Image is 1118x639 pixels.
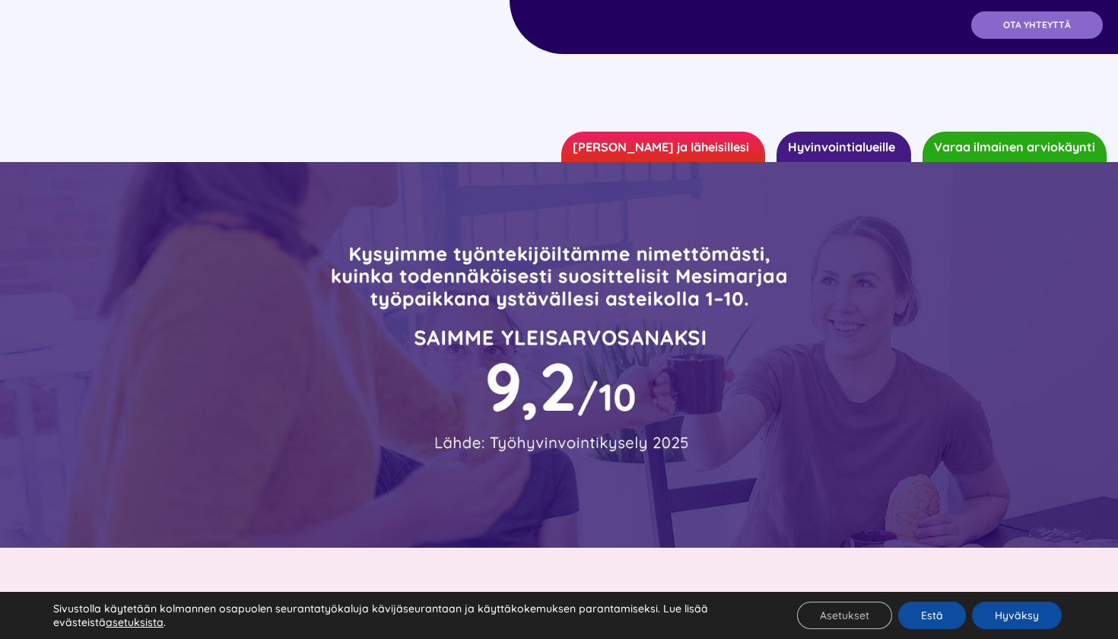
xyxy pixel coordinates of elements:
button: asetuksista [106,615,164,629]
button: Hyväksy [972,602,1062,629]
a: Hyvinvointialueille [777,132,911,162]
a: Varaa ilmainen arviokäynti [923,132,1107,162]
button: Asetukset [797,602,892,629]
p: Sivustolla käytetään kolmannen osapuolen seurantatyökaluja kävijäseurantaan ja käyttäkokemuksen p... [53,602,761,629]
a: OTA YHTEYTTÄ [971,11,1103,39]
span: OTA YHTEYTTÄ [1003,20,1071,30]
a: [PERSON_NAME] ja läheisillesi [561,132,765,162]
button: Estä [898,602,966,629]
